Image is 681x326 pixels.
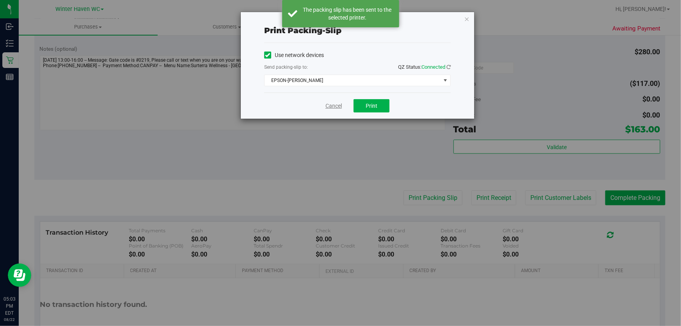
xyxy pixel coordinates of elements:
label: Use network devices [264,51,324,59]
span: Print packing-slip [264,26,341,35]
span: EPSON-[PERSON_NAME] [265,75,441,86]
a: Cancel [325,102,342,110]
label: Send packing-slip to: [264,64,308,71]
div: The packing slip has been sent to the selected printer. [302,6,393,21]
span: Connected [421,64,445,70]
span: QZ Status: [398,64,451,70]
span: Print [366,103,377,109]
span: select [441,75,450,86]
iframe: Resource center [8,264,31,287]
button: Print [354,99,389,112]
